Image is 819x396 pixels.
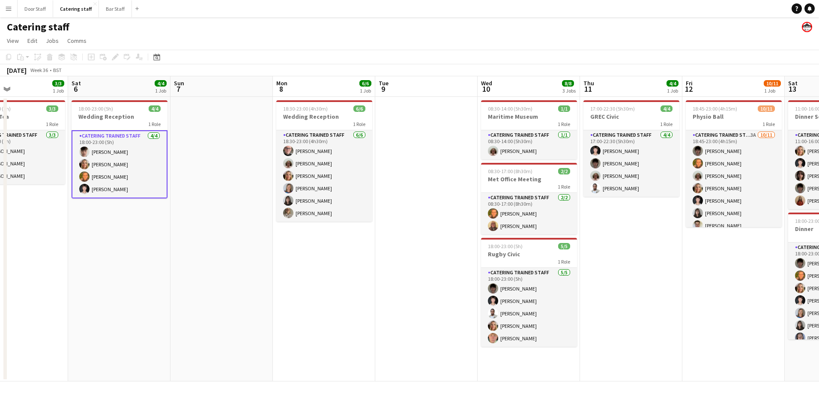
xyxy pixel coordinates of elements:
button: Catering staff [53,0,99,17]
span: Week 36 [28,67,50,73]
span: View [7,37,19,45]
span: Jobs [46,37,59,45]
span: Comms [67,37,87,45]
button: Door Staff [18,0,53,17]
app-user-avatar: Beach Ballroom [802,22,812,32]
div: [DATE] [7,66,27,75]
a: View [3,35,22,46]
div: BST [53,67,62,73]
a: Edit [24,35,41,46]
a: Comms [64,35,90,46]
span: Edit [27,37,37,45]
button: Bar Staff [99,0,132,17]
a: Jobs [42,35,62,46]
h1: Catering staff [7,21,69,33]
